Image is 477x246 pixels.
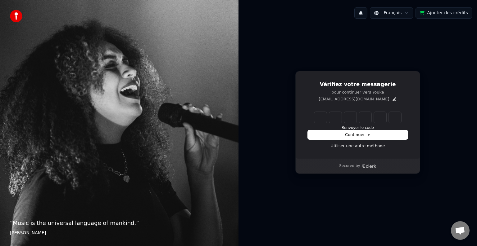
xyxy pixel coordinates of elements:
[308,81,408,88] h1: Vérifiez votre messagerie
[451,221,470,240] div: Ouvrir le chat
[339,164,360,169] p: Secured by
[10,10,22,22] img: youka
[342,125,374,130] button: Renvoyer le code
[10,219,229,227] p: “ Music is the universal language of mankind. ”
[345,132,370,138] span: Continuer
[361,164,376,168] a: Clerk logo
[10,230,229,236] footer: [PERSON_NAME]
[416,7,472,19] button: Ajouter des crédits
[308,130,408,139] button: Continuer
[392,97,397,102] button: Edit
[308,90,408,95] p: pour continuer vers Youka
[331,143,385,149] a: Utiliser une autre méthode
[319,96,389,102] p: [EMAIL_ADDRESS][DOMAIN_NAME]
[314,112,401,123] input: Enter verification code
